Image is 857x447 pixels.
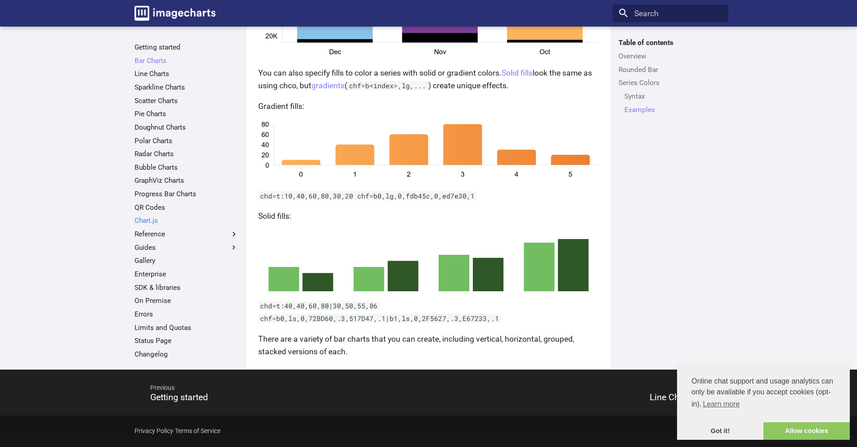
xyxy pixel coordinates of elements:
[258,333,599,358] p: There are a variety of bar charts that you can create, including vertical, horizontal, grouped, s...
[135,350,238,359] a: Changelog
[175,427,220,434] a: Terms of Service
[135,69,238,78] a: Line Charts
[347,81,428,90] code: chf=b<index>,lg,...
[619,52,722,61] a: Overview
[135,83,238,92] a: Sparkline Charts
[135,243,238,252] label: Guides
[502,68,533,77] a: Solid fills
[763,422,850,440] a: allow cookies
[135,149,238,158] a: Radar Charts
[135,336,238,345] a: Status Page
[135,96,238,105] a: Scatter Charts
[135,310,238,319] a: Errors
[613,38,728,114] nav: Table of contents
[701,397,741,411] a: learn more about cookies
[258,121,599,181] img: chart
[135,422,220,440] div: -
[619,78,722,87] a: Series Colors
[258,191,477,200] code: chd=t:10,40,60,80,30,20 chf=b0,lg,0,fdb45c,0,ed7e30,1
[613,5,728,23] input: Search
[258,100,599,113] p: Gradient fills:
[140,376,417,400] span: Previous
[429,372,729,413] a: NextLine Charts
[135,123,238,132] a: Doughnut Charts
[258,67,599,92] p: You can also specify fills to color a series with solid or gradient colors. look the same as usin...
[135,323,238,332] a: Limits and Quotas
[130,2,220,24] a: Image-Charts documentation
[677,361,850,440] div: cookieconsent
[135,270,238,279] a: Enterprise
[135,176,238,185] a: GraphViz Charts
[135,256,238,265] a: Gallery
[135,216,238,225] a: Chart.js
[624,105,722,114] a: Examples
[135,136,238,145] a: Polar Charts
[150,392,208,402] span: Getting started
[429,376,705,400] span: Next
[258,230,599,291] img: chart
[613,38,728,47] label: Table of contents
[311,81,345,90] a: gradients
[691,376,835,411] span: Online chat support and usage analytics can only be available if you accept cookies (opt-in).
[135,283,238,292] a: SDK & libraries
[135,427,173,434] a: Privacy Policy
[135,190,238,199] a: Progress Bar Charts
[135,230,238,239] label: Reference
[135,203,238,212] a: QR Codes
[624,92,722,101] a: Syntax
[135,163,238,172] a: Bubble Charts
[619,65,722,74] a: Rounded Bar
[135,296,238,305] a: On Premise
[258,210,599,222] p: Solid fills:
[135,43,238,52] a: Getting started
[650,392,695,402] span: Line Charts
[619,92,722,114] nav: Series Colors
[135,56,238,65] a: Bar Charts
[135,109,238,118] a: Pie Charts
[677,422,763,440] a: dismiss cookie message
[135,6,215,21] img: logo
[258,301,501,323] code: chd=t:40,40,60,80|30,50,55,86 chf=b0,ls,0,72BD60,.3,517D47,.1|b1,ls,0,2F5627,.3,E67233,.1
[129,372,429,413] a: PreviousGetting started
